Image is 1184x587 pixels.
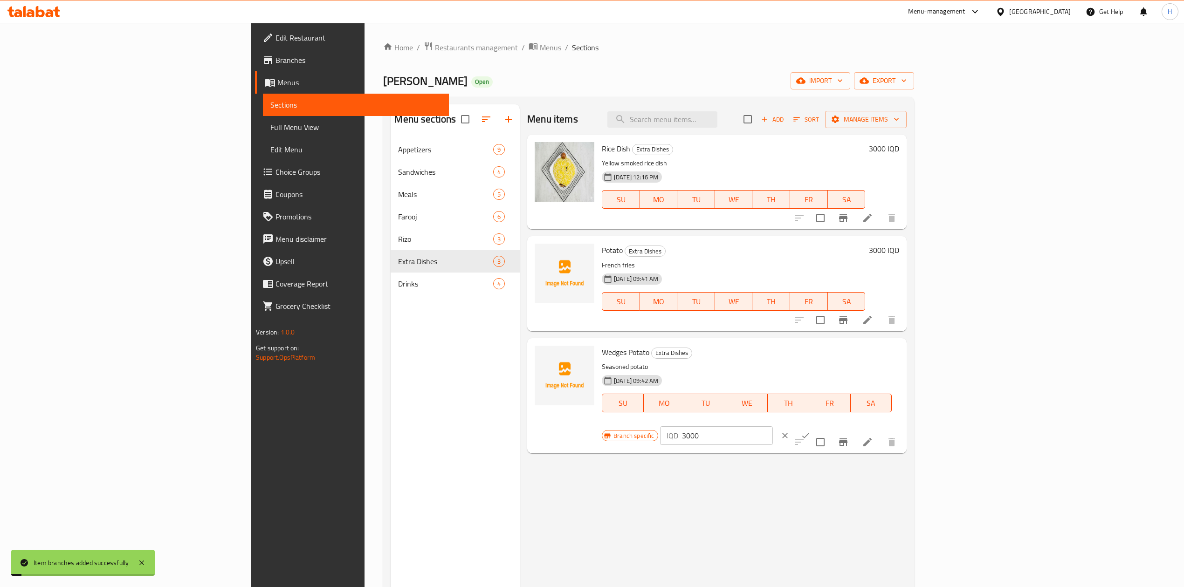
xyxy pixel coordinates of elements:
[398,166,493,177] div: Sandwiches
[832,431,854,453] button: Branch-specific-item
[632,144,673,155] div: Extra Dishes
[756,295,786,308] span: TH
[391,205,520,228] div: Farooj6
[527,112,578,126] h2: Menu items
[275,278,441,289] span: Coverage Report
[529,41,561,54] a: Menus
[255,295,449,317] a: Grocery Checklist
[752,292,790,311] button: TH
[455,109,475,129] span: Select all sections
[256,342,299,354] span: Get support on:
[1168,7,1172,17] span: H
[535,346,594,405] img: Wedges Potato
[667,430,678,441] p: IQD
[256,326,279,338] span: Version:
[647,396,681,410] span: MO
[263,94,449,116] a: Sections
[790,190,828,209] button: FR
[685,394,727,412] button: TU
[602,345,649,359] span: Wedges Potato
[494,257,504,266] span: 3
[255,183,449,205] a: Coupons
[435,42,518,53] span: Restaurants management
[828,292,866,311] button: SA
[640,292,678,311] button: MO
[771,396,805,410] span: TH
[644,295,674,308] span: MO
[255,250,449,273] a: Upsell
[768,394,809,412] button: TH
[719,193,749,206] span: WE
[738,109,757,129] span: Select section
[633,144,673,155] span: Extra Dishes
[811,310,830,330] span: Select to update
[715,292,753,311] button: WE
[391,138,520,161] div: Appetizers9
[606,193,636,206] span: SU
[625,246,665,257] span: Extra Dishes
[263,116,449,138] a: Full Menu View
[275,166,441,177] span: Choice Groups
[493,233,505,245] div: items
[497,108,520,130] button: Add section
[398,144,493,155] span: Appetizers
[787,112,825,127] span: Sort items
[681,193,711,206] span: TU
[793,114,819,125] span: Sort
[756,193,786,206] span: TH
[869,244,899,257] h6: 3000 IQD
[606,396,640,410] span: SU
[391,183,520,205] div: Meals5
[275,189,441,200] span: Coupons
[471,78,493,86] span: Open
[493,256,505,267] div: items
[522,42,525,53] li: /
[862,437,873,448] a: Edit menu item
[398,189,493,200] span: Meals
[275,300,441,312] span: Grocery Checklist
[794,193,824,206] span: FR
[34,558,129,568] div: Item branches added successfully
[275,233,441,245] span: Menu disclaimer
[832,193,862,206] span: SA
[494,235,504,244] span: 3
[493,278,505,289] div: items
[255,49,449,71] a: Branches
[791,112,821,127] button: Sort
[398,211,493,222] div: Farooj
[791,72,850,89] button: import
[255,273,449,295] a: Coverage Report
[825,111,907,128] button: Manage items
[398,256,493,267] span: Extra Dishes
[494,190,504,199] span: 5
[255,71,449,94] a: Menus
[809,394,851,412] button: FR
[280,326,295,338] span: 1.0.0
[881,309,903,331] button: delete
[795,425,816,446] button: ok
[813,396,847,410] span: FR
[275,211,441,222] span: Promotions
[651,348,692,359] div: Extra Dishes
[760,114,785,125] span: Add
[644,193,674,206] span: MO
[277,77,441,88] span: Menus
[730,396,764,410] span: WE
[861,75,907,87] span: export
[790,292,828,311] button: FR
[602,259,865,271] p: French fries
[640,190,678,209] button: MO
[1009,7,1071,17] div: [GEOGRAPHIC_DATA]
[862,314,873,326] a: Edit menu item
[677,190,715,209] button: TU
[908,6,965,17] div: Menu-management
[383,41,914,54] nav: breadcrumb
[391,228,520,250] div: Rizo3
[832,207,854,229] button: Branch-specific-item
[652,348,692,358] span: Extra Dishes
[494,145,504,154] span: 9
[391,135,520,299] nav: Menu sections
[493,166,505,177] div: items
